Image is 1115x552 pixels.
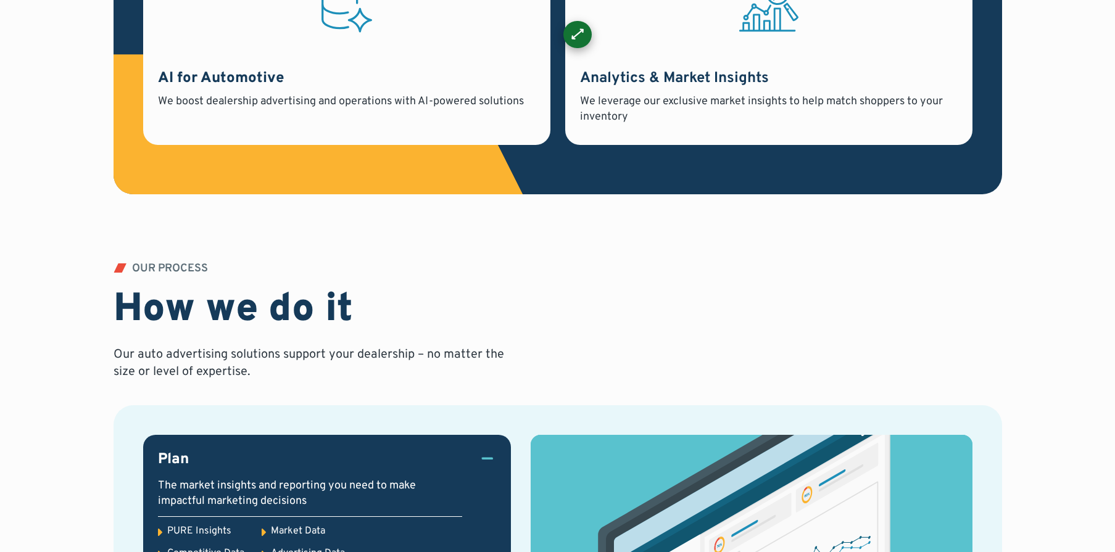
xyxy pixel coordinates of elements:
div: OUR PROCESS [132,263,208,274]
div: ⟷ [566,23,589,46]
h3: AI for Automotive [158,68,536,89]
h3: Plan [158,450,189,471]
strong: Analytics & Market Insights [580,69,769,88]
div: The market insights and reporting you need to make impactful marketing decisions [158,478,463,509]
div: We boost dealership advertising and operations with AI-powered solutions [158,94,536,109]
h2: How we do it [114,287,353,334]
div: We leverage our exclusive market insights to help match shoppers to your inventory [580,94,958,125]
div: PURE Insights [167,524,231,538]
p: Our auto advertising solutions support your dealership – no matter the size or level of expertise. [114,346,508,381]
div: Market Data [271,524,325,538]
